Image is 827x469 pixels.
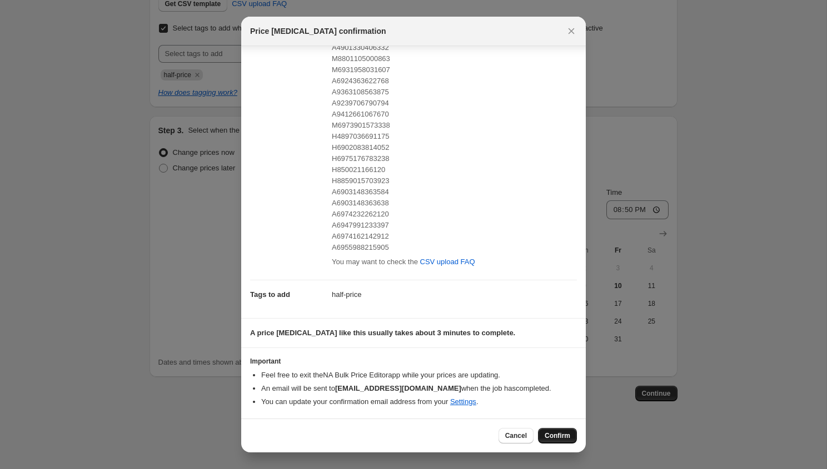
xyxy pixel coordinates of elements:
span: A6955988215905 [332,243,389,251]
span: H6975176783238 [332,154,389,163]
dd: half-price [332,280,577,309]
span: A9412661067670 [332,110,389,118]
span: A6903148363584 [332,188,389,196]
span: M6931958031607 [332,65,390,74]
h3: Important [250,357,577,366]
span: H8859015703923 [332,176,389,185]
span: A9239706790794 [332,99,389,107]
span: A6947991233397 [332,221,389,229]
span: A6903148363638 [332,199,389,207]
li: An email will be sent to when the job has completed . [261,383,577,394]
b: [EMAIL_ADDRESS][DOMAIN_NAME] [335,384,461,392]
span: Cancel [505,431,527,440]
li: Feel free to exit the NA Bulk Price Editor app while your prices are updating. [261,370,577,381]
span: A6974162142912 [332,232,389,240]
span: M8801105000863 [332,54,390,63]
span: H850021166120 [332,165,385,174]
span: You may want to check the [332,258,418,266]
a: Settings [450,397,476,406]
li: You can update your confirmation email address from your . [261,396,577,407]
span: H6902083814052 [332,143,389,152]
span: A4901330406332 [332,43,389,52]
span: M6973901573338 [332,121,390,129]
button: Cancel [499,428,534,443]
span: H4897036691175 [332,132,389,140]
div: 208 [332,20,577,271]
span: CSV upload FAQ [420,256,475,268]
span: A6974232262120 [332,210,389,218]
span: Price [MEDICAL_DATA] confirmation [250,26,386,37]
a: CSV upload FAQ [413,253,482,271]
span: A6924363622768 [332,77,389,85]
button: Confirm [538,428,577,443]
b: A price [MEDICAL_DATA] like this usually takes about 3 minutes to complete. [250,329,515,337]
span: A9363108563875 [332,88,389,96]
span: Tags to add [250,290,290,299]
button: Close [564,23,579,39]
span: Confirm [545,431,570,440]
